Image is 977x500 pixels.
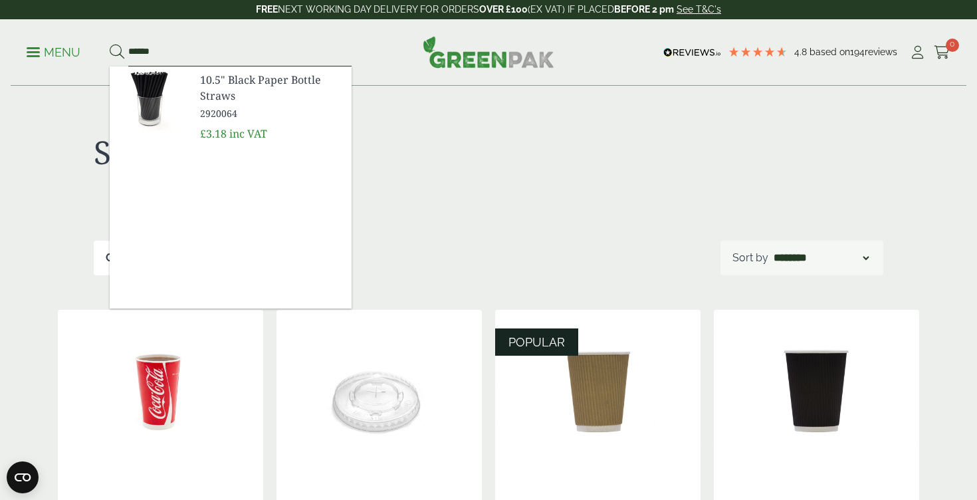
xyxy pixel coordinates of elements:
[934,46,950,59] i: Cart
[276,310,482,476] img: 12oz straw slot coke cup lid
[934,43,950,62] a: 0
[771,250,872,266] select: Shop order
[7,461,39,493] button: Open CMP widget
[229,126,267,141] span: inc VAT
[677,4,721,15] a: See T&C's
[946,39,959,52] span: 0
[106,250,173,266] p: Categories
[58,310,263,476] img: 12oz Coca Cola Cup with coke
[508,335,565,349] span: POPULAR
[714,310,919,476] img: 12oz Black Ripple Cup-0
[865,47,897,57] span: reviews
[850,47,865,57] span: 194
[728,46,788,58] div: 4.78 Stars
[27,45,80,61] p: Menu
[614,4,674,15] strong: BEFORE 2 pm
[663,48,721,57] img: REVIEWS.io
[495,310,701,476] img: 12oz Kraft Ripple Cup-0
[200,106,341,120] span: 2920064
[256,4,278,15] strong: FREE
[110,66,189,130] img: 2920064
[794,47,810,57] span: 4.8
[423,36,554,68] img: GreenPak Supplies
[732,250,768,266] p: Sort by
[27,45,80,58] a: Menu
[94,133,489,172] h1: Shop
[909,46,926,59] i: My Account
[479,4,528,15] strong: OVER £100
[200,126,227,141] span: £3.18
[810,47,850,57] span: Based on
[200,72,341,104] span: 10.5" Black Paper Bottle Straws
[200,72,341,120] a: 10.5" Black Paper Bottle Straws 2920064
